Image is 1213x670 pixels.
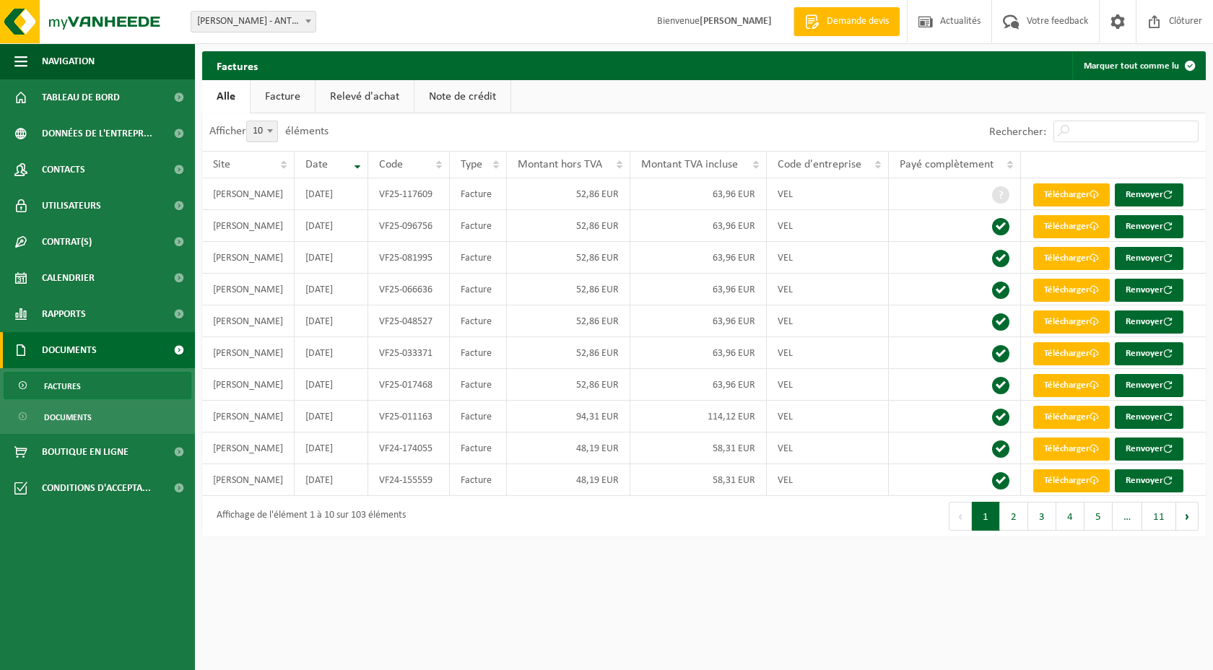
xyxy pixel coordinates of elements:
td: [DATE] [295,210,368,242]
h2: Factures [202,51,272,79]
span: Factures [44,373,81,400]
span: Demande devis [823,14,892,29]
td: 58,31 EUR [630,464,767,496]
button: 11 [1142,502,1176,531]
a: Relevé d'achat [316,80,414,113]
td: VF25-011163 [368,401,450,432]
td: [DATE] [295,305,368,337]
td: [DATE] [295,401,368,432]
a: Télécharger [1033,438,1110,461]
td: 52,86 EUR [507,178,630,210]
td: [PERSON_NAME] [202,210,295,242]
span: LUC GILSOUL - ANTHEIT [191,11,316,32]
td: 63,96 EUR [630,274,767,305]
td: [PERSON_NAME] [202,464,295,496]
button: Renvoyer [1115,374,1183,397]
td: 63,96 EUR [630,337,767,369]
td: VEL [767,210,889,242]
a: Demande devis [794,7,900,36]
button: Renvoyer [1115,247,1183,270]
span: LUC GILSOUL - ANTHEIT [191,12,316,32]
div: Affichage de l'élément 1 à 10 sur 103 éléments [209,503,406,529]
button: 3 [1028,502,1056,531]
td: Facture [450,337,507,369]
td: Facture [450,210,507,242]
td: 63,96 EUR [630,305,767,337]
td: 63,96 EUR [630,210,767,242]
td: Facture [450,432,507,464]
button: Renvoyer [1115,406,1183,429]
button: Renvoyer [1115,438,1183,461]
td: [PERSON_NAME] [202,242,295,274]
td: 63,96 EUR [630,178,767,210]
span: Documents [42,332,97,368]
td: [PERSON_NAME] [202,337,295,369]
a: Alle [202,80,250,113]
span: Payé complètement [900,159,994,170]
button: Renvoyer [1115,469,1183,492]
label: Afficher éléments [209,126,329,137]
td: Facture [450,464,507,496]
a: Télécharger [1033,215,1110,238]
span: Contacts [42,152,85,188]
td: [DATE] [295,178,368,210]
td: Facture [450,305,507,337]
span: Montant TVA incluse [641,159,738,170]
td: Facture [450,369,507,401]
span: Rapports [42,296,86,332]
a: Télécharger [1033,342,1110,365]
td: VEL [767,337,889,369]
td: 94,31 EUR [507,401,630,432]
span: Site [213,159,230,170]
td: 52,86 EUR [507,242,630,274]
span: Type [461,159,482,170]
td: 52,86 EUR [507,305,630,337]
td: VEL [767,401,889,432]
td: Facture [450,401,507,432]
td: [PERSON_NAME] [202,305,295,337]
a: Télécharger [1033,406,1110,429]
td: [DATE] [295,274,368,305]
td: VF25-066636 [368,274,450,305]
td: VEL [767,242,889,274]
td: 48,19 EUR [507,464,630,496]
td: [PERSON_NAME] [202,274,295,305]
td: VF25-048527 [368,305,450,337]
span: Conditions d'accepta... [42,470,151,506]
button: Renvoyer [1115,183,1183,206]
a: Documents [4,403,191,430]
td: VF25-081995 [368,242,450,274]
a: Télécharger [1033,247,1110,270]
span: Calendrier [42,260,95,296]
button: Renvoyer [1115,310,1183,334]
span: Navigation [42,43,95,79]
td: [PERSON_NAME] [202,432,295,464]
span: Code d'entreprise [778,159,861,170]
td: VEL [767,305,889,337]
span: 10 [247,121,277,142]
a: Factures [4,372,191,399]
td: 63,96 EUR [630,242,767,274]
strong: [PERSON_NAME] [700,16,772,27]
td: VF25-096756 [368,210,450,242]
button: Previous [949,502,972,531]
button: Next [1176,502,1199,531]
span: 10 [246,121,278,142]
td: VF25-033371 [368,337,450,369]
span: Boutique en ligne [42,434,129,470]
label: Rechercher: [989,126,1046,138]
span: Utilisateurs [42,188,101,224]
td: VF24-155559 [368,464,450,496]
td: 52,86 EUR [507,337,630,369]
a: Télécharger [1033,279,1110,302]
button: 1 [972,502,1000,531]
td: [PERSON_NAME] [202,178,295,210]
span: Montant hors TVA [518,159,602,170]
a: Note de crédit [414,80,510,113]
span: … [1113,502,1142,531]
td: [DATE] [295,369,368,401]
td: 63,96 EUR [630,369,767,401]
td: [DATE] [295,337,368,369]
button: 5 [1084,502,1113,531]
td: 52,86 EUR [507,274,630,305]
